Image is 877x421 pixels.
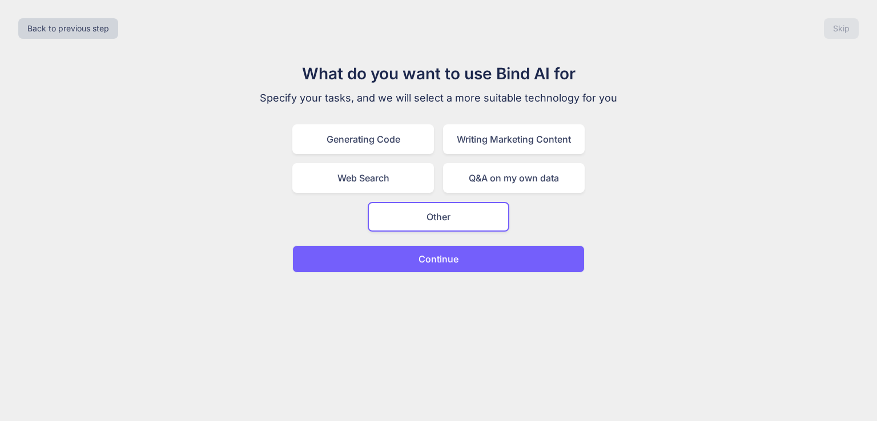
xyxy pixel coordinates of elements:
[292,124,434,154] div: Generating Code
[443,163,585,193] div: Q&A on my own data
[247,62,630,86] h1: What do you want to use Bind AI for
[443,124,585,154] div: Writing Marketing Content
[368,202,509,232] div: Other
[292,163,434,193] div: Web Search
[247,90,630,106] p: Specify your tasks, and we will select a more suitable technology for you
[292,245,585,273] button: Continue
[824,18,859,39] button: Skip
[18,18,118,39] button: Back to previous step
[419,252,458,266] p: Continue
